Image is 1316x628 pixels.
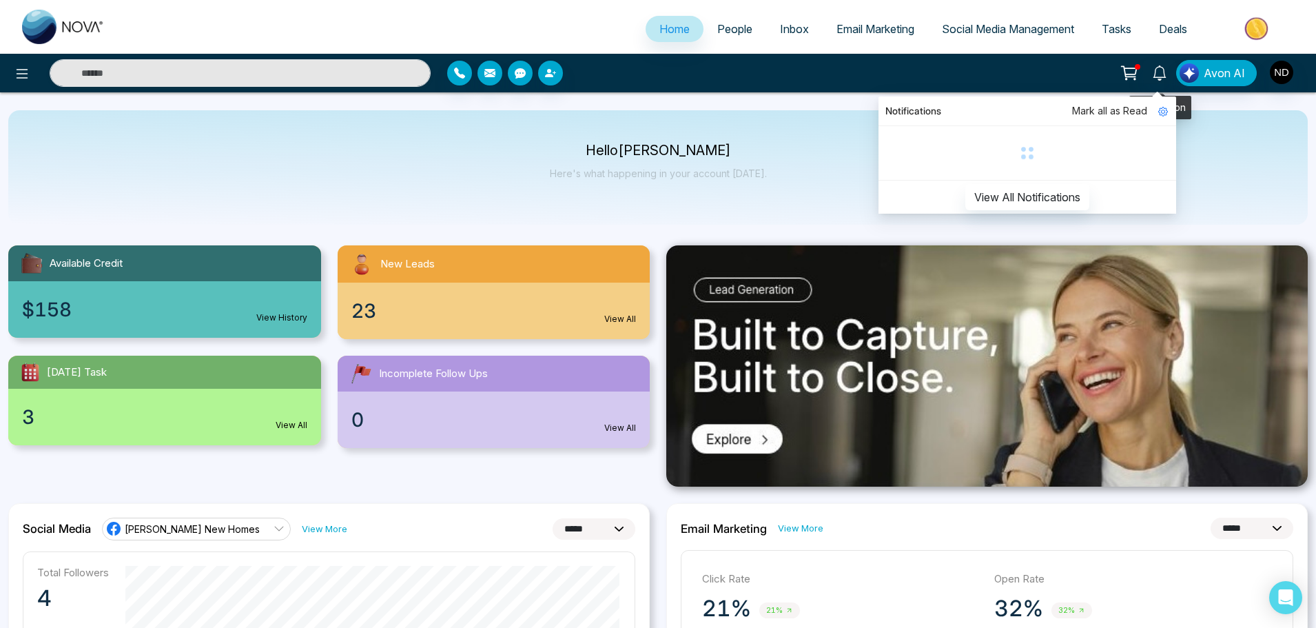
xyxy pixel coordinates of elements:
[994,571,1273,587] p: Open Rate
[1145,16,1201,42] a: Deals
[1102,22,1131,36] span: Tasks
[759,602,800,618] span: 21%
[778,522,823,535] a: View More
[22,403,34,432] span: 3
[351,296,376,325] span: 23
[1072,103,1147,119] span: Mark all as Read
[329,245,659,339] a: New Leads23View All
[965,190,1089,202] a: View All Notifications
[823,16,928,42] a: Email Marketing
[1088,16,1145,42] a: Tasks
[604,313,636,325] a: View All
[550,145,767,156] p: Hello [PERSON_NAME]
[717,22,752,36] span: People
[766,16,823,42] a: Inbox
[47,365,107,381] span: [DATE] Task
[37,566,109,579] p: Total Followers
[19,251,44,276] img: availableCredit.svg
[646,16,703,42] a: Home
[23,522,91,536] h2: Social Media
[928,16,1088,42] a: Social Media Management
[379,366,488,382] span: Incomplete Follow Ups
[659,22,690,36] span: Home
[702,595,751,622] p: 21%
[994,595,1043,622] p: 32%
[550,168,767,179] p: Here's what happening in your account [DATE].
[702,571,980,587] p: Click Rate
[37,585,109,612] p: 4
[22,295,72,324] span: $158
[604,422,636,434] a: View All
[666,245,1308,487] img: .
[1270,61,1293,84] img: User Avatar
[1176,60,1257,86] button: Avon AI
[349,361,373,386] img: followUps.svg
[302,523,347,536] a: View More
[942,22,1074,36] span: Social Media Management
[19,361,41,383] img: todayTask.svg
[681,522,767,536] h2: Email Marketing
[125,523,260,536] span: [PERSON_NAME] New Homes
[351,405,364,434] span: 0
[836,22,914,36] span: Email Marketing
[1269,581,1302,614] div: Open Intercom Messenger
[22,10,105,44] img: Nova CRM Logo
[256,312,307,324] a: View History
[349,251,375,277] img: newLeads.svg
[703,16,766,42] a: People
[50,256,123,272] span: Available Credit
[1180,63,1199,83] img: Lead Flow
[1159,22,1187,36] span: Deals
[380,256,435,272] span: New Leads
[276,419,307,432] a: View All
[1204,65,1245,81] span: Avon AI
[780,22,809,36] span: Inbox
[878,97,1176,126] div: Notifications
[1208,13,1308,44] img: Market-place.gif
[965,184,1089,210] button: View All Notifications
[329,356,659,448] a: Incomplete Follow Ups0View All
[1051,602,1092,618] span: 32%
